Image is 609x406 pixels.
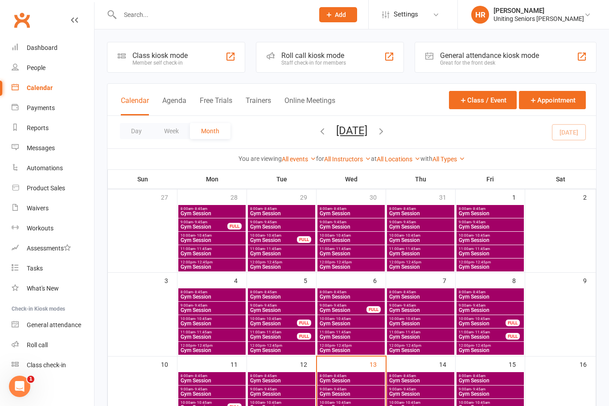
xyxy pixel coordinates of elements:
[265,247,281,251] span: - 11:45am
[319,224,383,230] span: Gym Session
[250,348,313,353] span: Gym Session
[247,170,317,189] th: Tue
[443,273,455,287] div: 7
[471,6,489,24] div: HR
[263,220,277,224] span: - 9:45am
[265,234,281,238] span: - 10:45am
[389,317,453,321] span: 10:00am
[195,330,212,334] span: - 11:45am
[332,290,346,294] span: - 8:45am
[180,211,244,216] span: Gym Session
[108,170,177,189] th: Sun
[250,260,313,264] span: 12:00pm
[263,303,277,308] span: - 9:45am
[334,234,351,238] span: - 10:45am
[250,290,313,294] span: 8:00am
[386,170,456,189] th: Thu
[458,374,522,378] span: 8:00am
[27,361,66,369] div: Class check-in
[389,321,453,326] span: Gym Session
[250,303,313,308] span: 9:00am
[250,238,297,243] span: Gym Session
[494,15,584,23] div: Uniting Seniors [PERSON_NAME]
[284,96,335,115] button: Online Meetings
[319,264,383,270] span: Gym Session
[263,290,277,294] span: - 8:45am
[250,401,313,405] span: 10:00am
[297,236,311,243] div: FULL
[458,344,522,348] span: 12:00pm
[121,96,149,115] button: Calendar
[180,303,244,308] span: 9:00am
[458,401,522,405] span: 10:00am
[316,155,324,162] strong: for
[27,64,45,71] div: People
[180,308,244,313] span: Gym Session
[195,247,212,251] span: - 11:45am
[180,344,244,348] span: 12:00pm
[117,8,308,21] input: Search...
[471,303,486,308] span: - 9:45am
[196,260,213,264] span: - 12:45pm
[319,247,383,251] span: 11:00am
[12,38,94,58] a: Dashboard
[297,333,311,340] div: FULL
[180,334,244,340] span: Gym Session
[180,294,244,299] span: Gym Session
[439,357,455,371] div: 14
[27,144,55,152] div: Messages
[250,264,313,270] span: Gym Session
[458,391,522,397] span: Gym Session
[250,317,297,321] span: 10:00am
[193,290,207,294] span: - 8:45am
[27,321,81,328] div: General attendance
[27,376,34,383] span: 1
[389,391,453,397] span: Gym Session
[265,317,281,321] span: - 10:45am
[473,247,490,251] span: - 11:45am
[250,211,313,216] span: Gym Session
[250,294,313,299] span: Gym Session
[12,58,94,78] a: People
[404,330,420,334] span: - 11:45am
[319,303,367,308] span: 9:00am
[389,290,453,294] span: 8:00am
[402,220,416,224] span: - 9:45am
[458,224,522,230] span: Gym Session
[250,334,297,340] span: Gym Session
[458,264,522,270] span: Gym Session
[12,158,94,178] a: Automations
[389,303,453,308] span: 9:00am
[449,91,517,109] button: Class / Event
[332,387,346,391] span: - 9:45am
[250,247,313,251] span: 11:00am
[389,330,453,334] span: 11:00am
[458,247,522,251] span: 11:00am
[239,155,282,162] strong: You are viewing
[12,78,94,98] a: Calendar
[250,321,297,326] span: Gym Session
[404,401,420,405] span: - 10:45am
[404,247,420,251] span: - 11:45am
[389,260,453,264] span: 12:00pm
[319,260,383,264] span: 12:00pm
[195,317,212,321] span: - 10:45am
[12,238,94,258] a: Assessments
[250,220,313,224] span: 9:00am
[319,378,383,383] span: Gym Session
[389,220,453,224] span: 9:00am
[458,294,522,299] span: Gym Session
[180,224,228,230] span: Gym Session
[300,357,316,371] div: 12
[12,258,94,279] a: Tasks
[12,178,94,198] a: Product Sales
[300,189,316,204] div: 29
[458,334,506,340] span: Gym Session
[180,260,244,264] span: 12:00pm
[180,348,244,353] span: Gym Session
[250,207,313,211] span: 8:00am
[471,207,486,211] span: - 8:45am
[12,98,94,118] a: Payments
[370,189,386,204] div: 30
[389,251,453,256] span: Gym Session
